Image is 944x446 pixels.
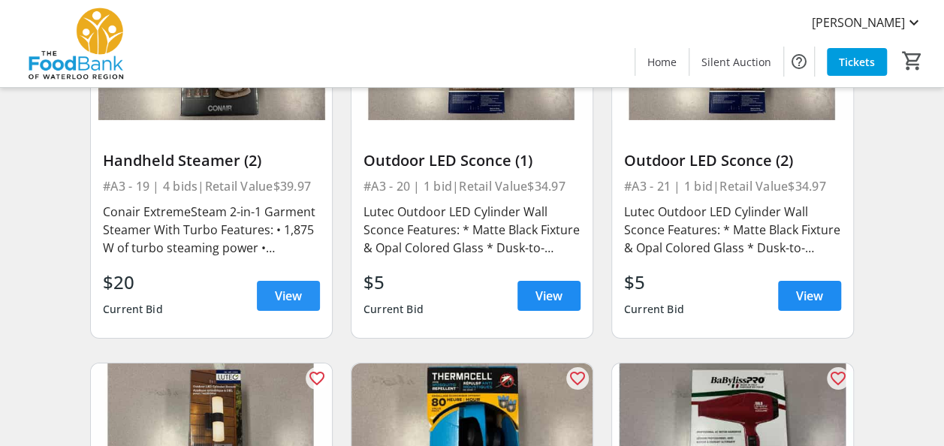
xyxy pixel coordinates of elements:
a: Tickets [827,48,887,76]
span: View [275,287,302,305]
a: View [257,281,320,311]
button: Cart [899,47,926,74]
div: #A3 - 21 | 1 bid | Retail Value $34.97 [624,176,841,197]
div: #A3 - 20 | 1 bid | Retail Value $34.97 [363,176,581,197]
div: Outdoor LED Sconce (2) [624,152,841,170]
div: Conair ExtremeSteam 2-in-1 Garment Steamer With Turbo Features: • 1,875 W of turbo steaming power... [103,203,320,257]
span: Home [647,54,677,70]
div: Lutec Outdoor LED Cylinder Wall Sconce Features: * Matte Black Fixture & Opal Colored Glass * Dus... [624,203,841,257]
div: Handheld Steamer (2) [103,152,320,170]
div: #A3 - 19 | 4 bids | Retail Value $39.97 [103,176,320,197]
mat-icon: favorite_outline [308,369,326,387]
button: [PERSON_NAME] [800,11,935,35]
div: Lutec Outdoor LED Cylinder Wall Sconce Features: * Matte Black Fixture & Opal Colored Glass * Dus... [363,203,581,257]
a: View [517,281,581,311]
div: Outdoor LED Sconce (1) [363,152,581,170]
a: View [778,281,841,311]
button: Help [784,47,814,77]
mat-icon: favorite_outline [829,369,847,387]
mat-icon: favorite_outline [569,369,587,387]
span: View [796,287,823,305]
a: Home [635,48,689,76]
div: $20 [103,269,163,296]
a: Silent Auction [689,48,783,76]
div: $5 [624,269,684,296]
img: The Food Bank of Waterloo Region's Logo [9,6,143,81]
span: Tickets [839,54,875,70]
div: $5 [363,269,424,296]
div: Current Bid [103,296,163,323]
span: Silent Auction [701,54,771,70]
span: View [535,287,562,305]
span: [PERSON_NAME] [812,14,905,32]
div: Current Bid [624,296,684,323]
div: Current Bid [363,296,424,323]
